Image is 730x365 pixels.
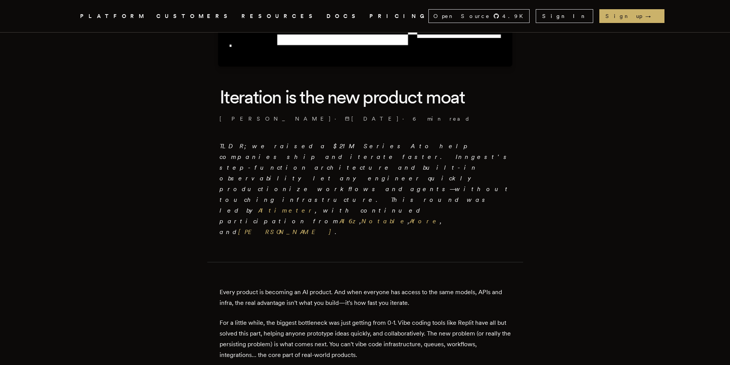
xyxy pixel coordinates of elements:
a: CUSTOMERS [156,11,232,21]
a: A16z [340,218,359,225]
span: Open Source [433,12,490,20]
em: TLDR; we raised a $21M Series A to help companies ship and iterate faster. Inngest's step-functio... [220,142,511,236]
p: · · [220,115,511,123]
a: Sign In [536,9,593,23]
a: [PERSON_NAME] [220,115,331,123]
button: PLATFORM [80,11,147,21]
a: DOCS [326,11,360,21]
p: Every product is becoming an AI product. And when everyone has access to the same models, APIs an... [220,287,511,308]
span: 6 min read [413,115,470,123]
h1: Iteration is the new product moat [220,85,511,109]
a: Notable [361,218,408,225]
a: Altimeter [258,207,315,214]
a: Sign up [599,9,664,23]
button: RESOURCES [241,11,317,21]
a: Afore [410,218,440,225]
a: PRICING [369,11,428,21]
span: → [645,12,658,20]
a: [PERSON_NAME] [238,228,335,236]
span: [DATE] [345,115,399,123]
span: 4.9 K [502,12,528,20]
p: For a little while, the biggest bottleneck was just getting from 0-1. Vibe coding tools like Repl... [220,318,511,360]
